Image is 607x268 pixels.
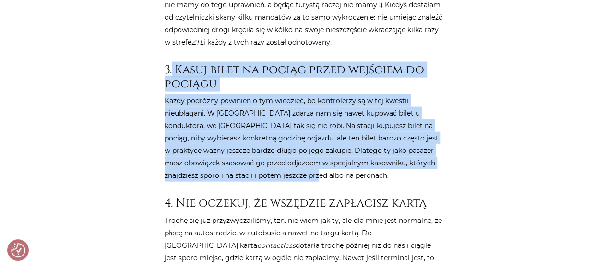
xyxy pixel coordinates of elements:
em: ZTL [191,38,203,47]
h3: 4. Nie oczekuj, że wszędzie zapłacisz kartą [165,196,443,210]
h3: 3. Kasuj bilet na pociąg przed wejściem do pociągu [165,63,443,91]
em: contactless [257,241,296,250]
p: Każdy podróżny powinien o tym wiedzieć, bo kontrolerzy są w tej kwestii nieubłagani. W [GEOGRAPHI... [165,94,443,182]
img: Revisit consent button [11,243,25,257]
button: Preferencje co do zgód [11,243,25,257]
